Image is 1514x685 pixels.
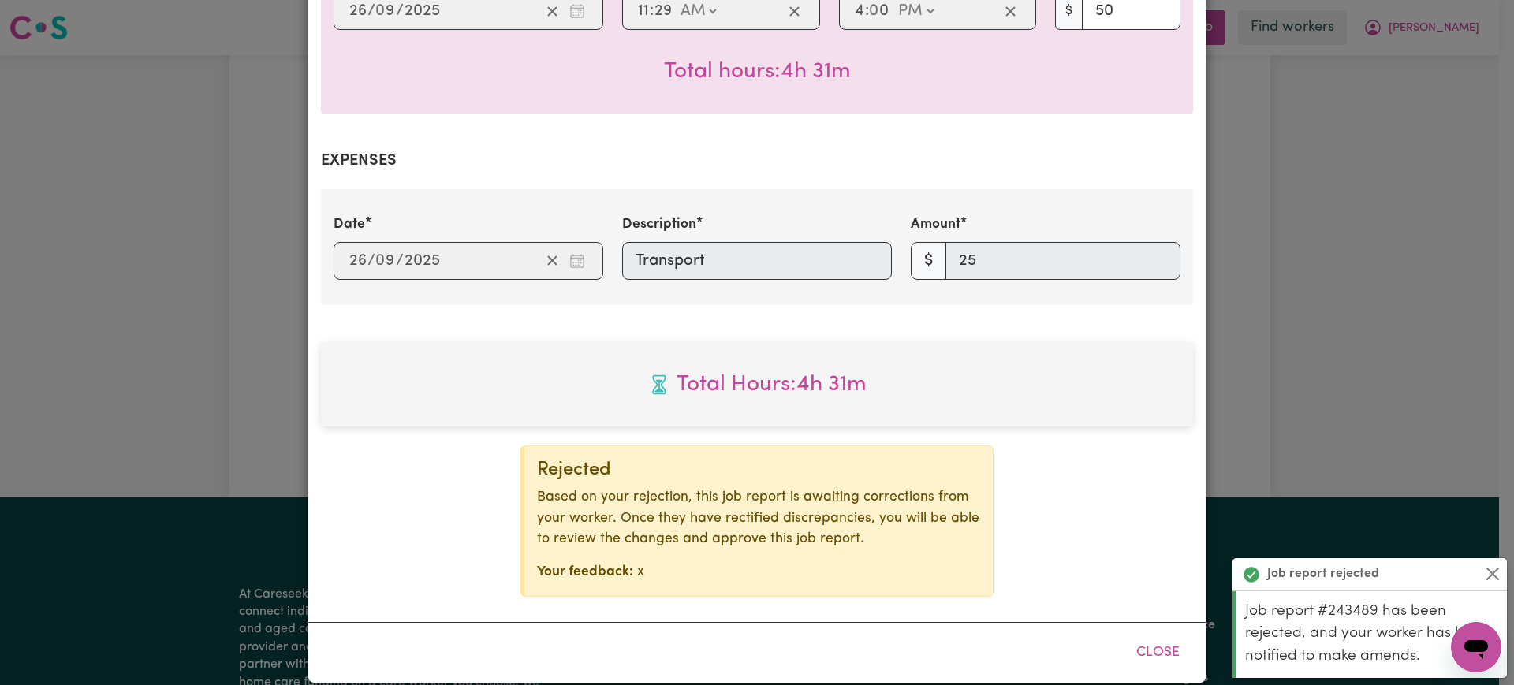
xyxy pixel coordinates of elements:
button: Enter the date of expense [565,249,590,273]
span: : [650,2,654,20]
h2: Expenses [321,151,1193,170]
span: / [396,2,404,20]
strong: Your feedback: [537,565,633,579]
span: : [865,2,869,20]
span: Total hours worked: 4 hours 31 minutes [664,61,851,83]
strong: Job report rejected [1267,564,1379,583]
span: / [367,2,375,20]
input: ---- [404,249,441,273]
span: $ [911,242,946,280]
span: / [367,252,375,270]
label: Amount [911,214,960,235]
input: -- [349,249,367,273]
p: Job report #243489 has been rejected, and your worker has been notified to make amends. [1245,601,1497,668]
label: Date [334,214,365,235]
span: / [396,252,404,270]
iframe: Button to launch messaging window [1451,622,1501,672]
button: Close [1123,635,1193,670]
span: 0 [869,3,878,19]
span: 0 [375,253,385,269]
p: Based on your rejection, this job report is awaiting corrections from your worker. Once they have... [537,487,980,549]
label: Description [622,214,696,235]
span: Rejected [537,460,611,479]
input: -- [376,249,396,273]
p: x [537,562,980,583]
button: Clear date [540,249,565,273]
input: Transport [622,242,892,280]
button: Close [1483,564,1502,583]
span: Total hours worked: 4 hours 31 minutes [334,368,1180,401]
span: 0 [375,3,385,19]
